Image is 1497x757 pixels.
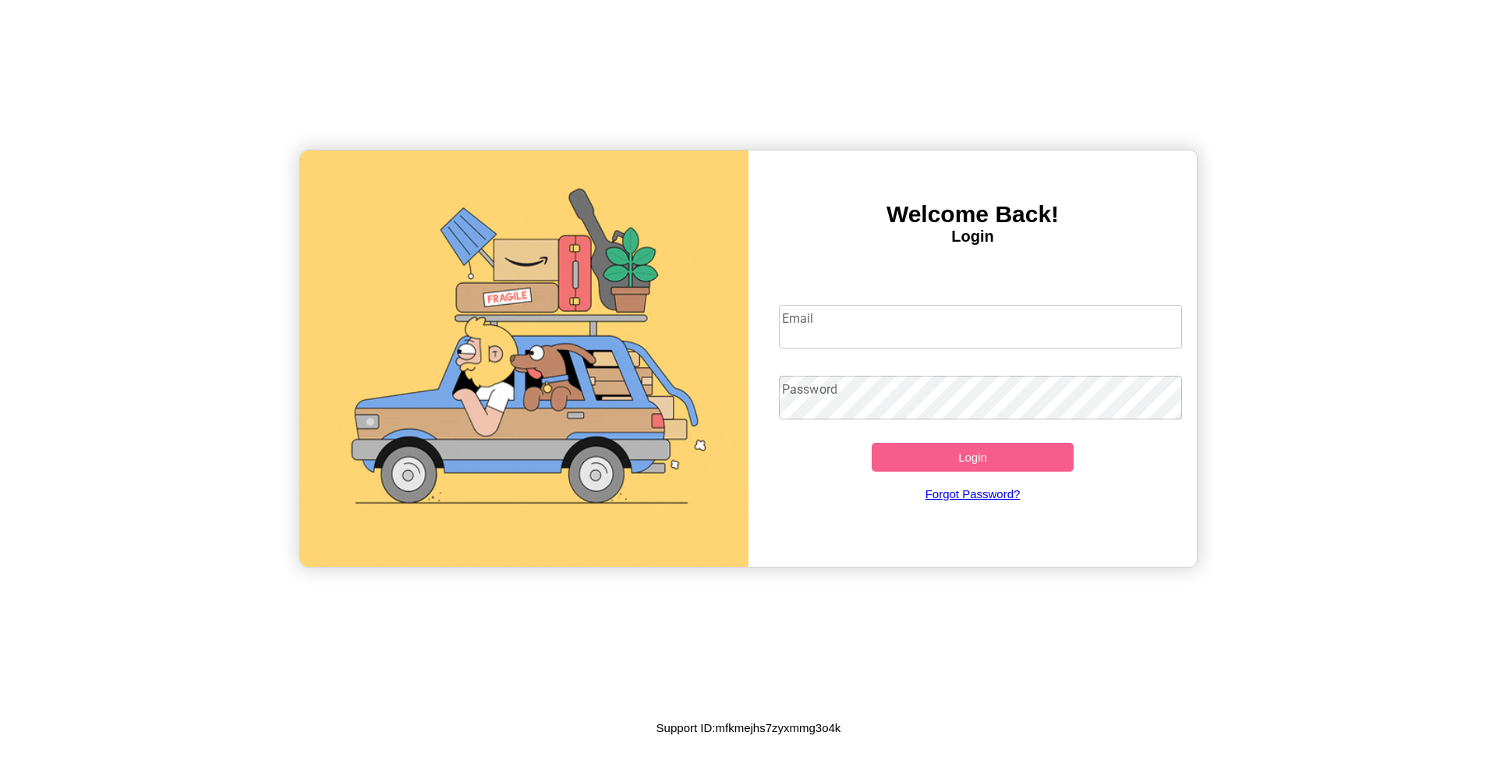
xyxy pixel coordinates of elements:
img: gif [300,150,748,567]
h3: Welcome Back! [748,201,1197,228]
h4: Login [748,228,1197,246]
button: Login [872,443,1074,472]
p: Support ID: mfkmejhs7zyxmmg3o4k [656,717,841,738]
a: Forgot Password? [771,472,1175,516]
